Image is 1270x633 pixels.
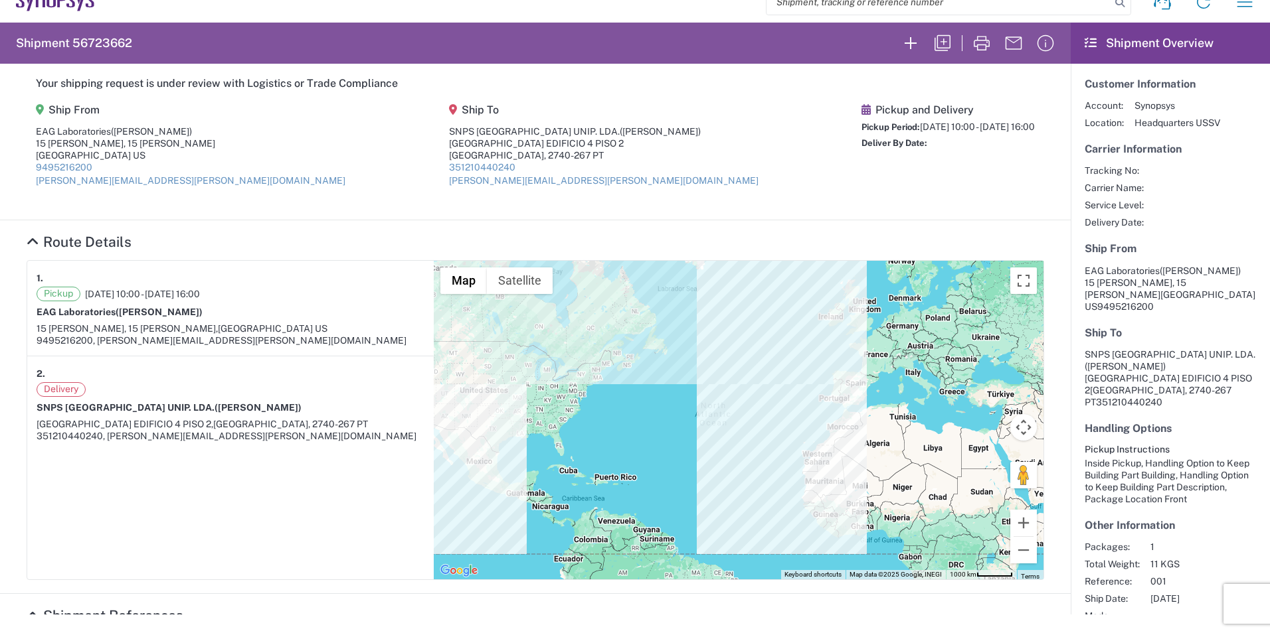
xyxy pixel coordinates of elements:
span: SNPS [GEOGRAPHIC_DATA] UNIP. LDA. [GEOGRAPHIC_DATA] EDIFICIO 4 PISO 2 [1085,349,1255,395]
span: Carrier Name: [1085,182,1144,194]
span: ([PERSON_NAME]) [215,402,302,413]
button: Toggle fullscreen view [1010,267,1037,294]
span: Delivery Date: [1085,216,1144,228]
span: ([PERSON_NAME]) [1160,265,1241,276]
span: Tracking No: [1085,165,1144,176]
a: [PERSON_NAME][EMAIL_ADDRESS][PERSON_NAME][DOMAIN_NAME] [449,175,759,186]
span: Account: [1085,100,1124,111]
h5: Ship To [449,104,759,116]
span: Location: [1085,117,1124,129]
h2: Shipment 56723662 [16,35,132,51]
a: 9495216200 [36,162,92,173]
a: [PERSON_NAME][EMAIL_ADDRESS][PERSON_NAME][DOMAIN_NAME] [36,175,345,186]
a: Hide Details [27,234,132,250]
button: Zoom in [1010,510,1037,536]
span: [DATE] 10:00 - [DATE] 16:00 [920,121,1035,132]
button: Show satellite imagery [487,267,553,294]
span: 1 [1150,541,1223,553]
div: 15 [PERSON_NAME], 15 [PERSON_NAME] [36,137,345,149]
button: Map camera controls [1010,414,1037,441]
strong: EAG Laboratories [37,307,203,317]
h5: Ship From [1085,242,1256,255]
span: 15 [PERSON_NAME], 15 [PERSON_NAME] [1085,277,1186,300]
span: 11 KGS [1150,558,1223,570]
span: [GEOGRAPHIC_DATA] US [218,323,327,334]
h6: Pickup Instructions [1085,444,1256,455]
span: Headquarters USSV [1134,117,1220,129]
span: Service Level: [1085,199,1144,211]
span: Pickup Period: [862,122,920,132]
a: 351210440240 [449,162,515,173]
span: Synopsys [1134,100,1220,111]
strong: SNPS [GEOGRAPHIC_DATA] UNIP. LDA. [37,402,302,413]
header: Shipment Overview [1071,23,1270,64]
span: [GEOGRAPHIC_DATA] EDIFICIO 4 PISO 2, [37,419,213,429]
h5: Handling Options [1085,422,1256,435]
button: Show street map [440,267,487,294]
span: 15 [PERSON_NAME], 15 [PERSON_NAME], [37,323,218,334]
span: 351210440240 [1096,397,1162,407]
address: [GEOGRAPHIC_DATA], 2740-267 PT [1085,348,1256,408]
span: Mode: [1085,610,1140,622]
span: EAG Laboratories [1085,265,1160,276]
h5: Ship To [1085,326,1256,339]
strong: 1. [37,270,43,287]
address: [GEOGRAPHIC_DATA] US [1085,265,1256,313]
div: 351210440240, [PERSON_NAME][EMAIL_ADDRESS][PERSON_NAME][DOMAIN_NAME] [37,430,424,442]
h5: Pickup and Delivery [862,104,1035,116]
span: 9495216200 [1097,301,1154,312]
img: Google [437,562,481,579]
div: 9495216200, [PERSON_NAME][EMAIL_ADDRESS][PERSON_NAME][DOMAIN_NAME] [37,334,424,346]
h5: Customer Information [1085,78,1256,90]
span: ([PERSON_NAME]) [620,126,701,137]
span: ([PERSON_NAME]) [1085,361,1166,372]
div: [GEOGRAPHIC_DATA] US [36,149,345,161]
h5: Your shipping request is under review with Logistics or Trade Compliance [36,77,1035,90]
div: Inside Pickup, Handling Option to Keep Building Part Building, Handling Option to Keep Building P... [1085,457,1256,505]
a: Hide Details [27,607,183,624]
span: 1000 km [950,571,976,578]
span: Packages: [1085,541,1140,553]
span: Reference: [1085,575,1140,587]
span: [DATE] [1150,593,1223,604]
button: Keyboard shortcuts [784,570,842,579]
a: Open this area in Google Maps (opens a new window) [437,562,481,579]
button: Drag Pegman onto the map to open Street View [1010,462,1037,488]
div: SNPS [GEOGRAPHIC_DATA] UNIP. LDA. [449,125,759,137]
span: Deliver By Date: [862,138,927,148]
div: EAG Laboratories [36,125,345,137]
span: [DATE] 10:00 - [DATE] 16:00 [85,288,200,300]
a: Terms [1021,573,1040,580]
h5: Ship From [36,104,345,116]
span: ([PERSON_NAME]) [116,307,203,317]
button: Map Scale: 1000 km per 51 pixels [946,570,1017,579]
span: Pickup [37,287,80,301]
span: 001 [1150,575,1223,587]
h5: Other Information [1085,519,1256,531]
strong: 2. [37,366,45,382]
div: [GEOGRAPHIC_DATA], 2740-267 PT [449,149,759,161]
h5: Carrier Information [1085,143,1256,155]
button: Zoom out [1010,537,1037,563]
span: Ship Date: [1085,593,1140,604]
span: [GEOGRAPHIC_DATA], 2740-267 PT [213,419,368,429]
div: [GEOGRAPHIC_DATA] EDIFICIO 4 PISO 2 [449,137,759,149]
span: ([PERSON_NAME]) [111,126,192,137]
span: Total Weight: [1085,558,1140,570]
span: Delivery [37,382,86,397]
span: Map data ©2025 Google, INEGI [850,571,942,578]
